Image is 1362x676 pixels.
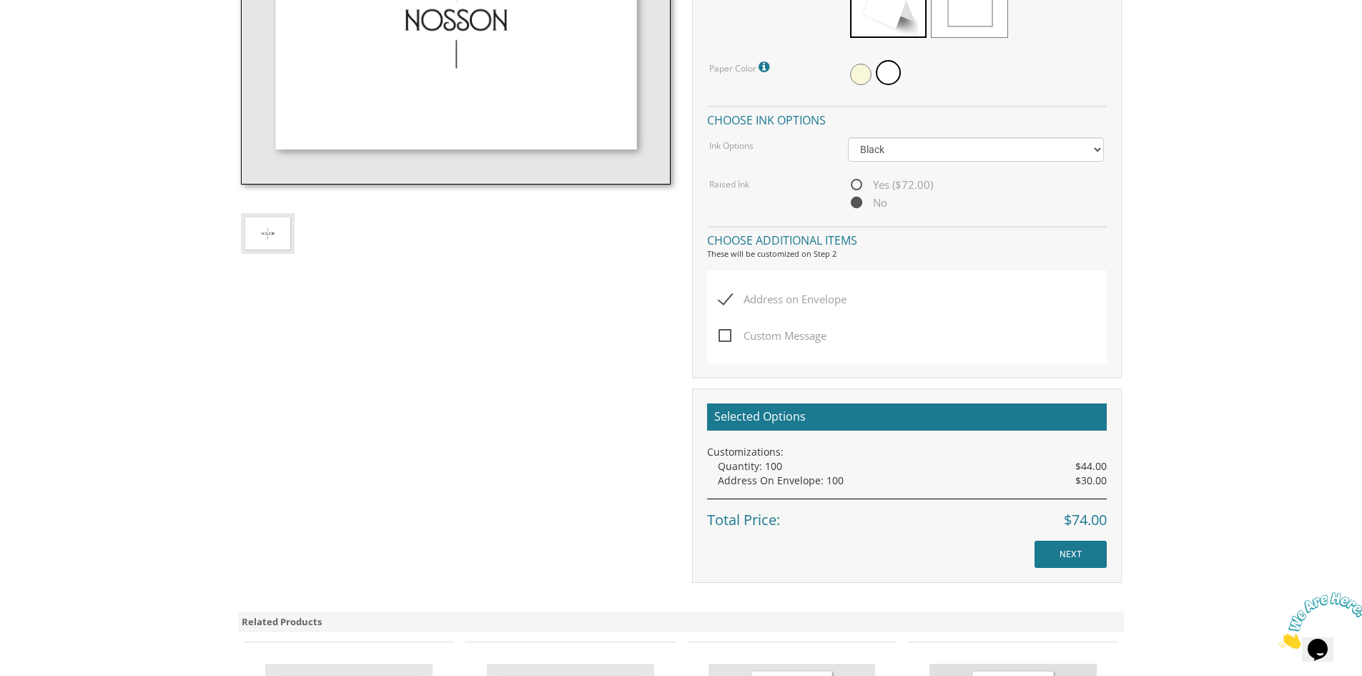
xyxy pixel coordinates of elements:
[709,58,773,77] label: Paper Color
[848,194,887,212] span: No
[707,403,1107,431] h2: Selected Options
[709,178,749,190] label: Raised Ink
[707,106,1107,131] h4: Choose ink options
[1075,459,1107,474] span: $44.00
[718,459,1107,474] div: Quantity: 100
[241,213,295,254] img: thumb-05.jpg
[718,474,1107,488] div: Address On Envelope: 100
[707,248,1107,260] div: These will be customized on Step 2
[707,226,1107,251] h4: Choose additional items
[238,612,1125,632] div: Related Products
[6,6,94,62] img: Chat attention grabber
[709,139,754,152] label: Ink Options
[707,445,1107,459] div: Customizations:
[848,176,933,194] span: Yes ($72.00)
[719,327,826,345] span: Custom Message
[1273,587,1362,655] iframe: chat widget
[1035,541,1107,568] input: NEXT
[1064,510,1107,531] span: $74.00
[707,499,1107,531] div: Total Price:
[719,290,847,308] span: Address on Envelope
[1075,474,1107,488] span: $30.00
